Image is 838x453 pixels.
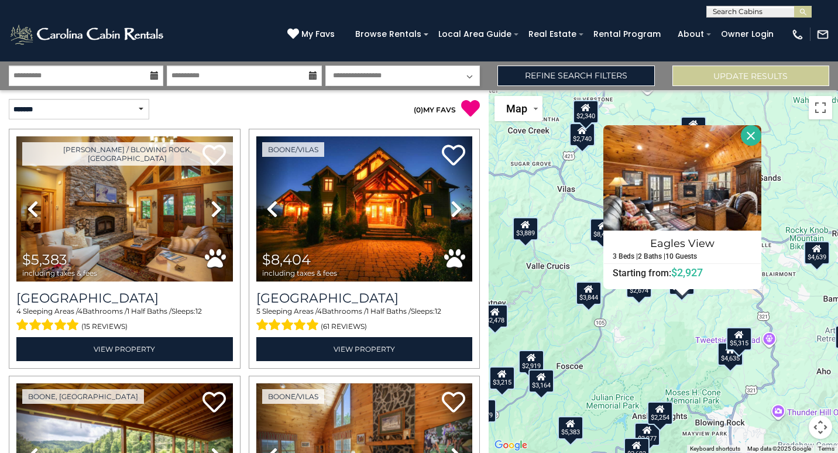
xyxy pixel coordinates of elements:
[809,96,832,119] button: Toggle fullscreen view
[366,307,411,315] span: 1 Half Baths /
[492,438,530,453] a: Open this area in Google Maps (opens a new window)
[572,100,598,123] div: $2,340
[803,241,829,265] div: $4,639
[523,25,582,43] a: Real Estate
[671,266,703,279] span: $2,927
[818,445,834,452] a: Terms (opens in new tab)
[262,269,337,277] span: including taxes & fees
[416,105,421,114] span: 0
[22,251,67,268] span: $5,383
[16,136,233,282] img: thumbnail_163269168.jpeg
[262,251,311,268] span: $8,404
[603,231,761,279] a: Eagles View 3 Beds | 2 Baths | 10 Guests Starting from:$2,927
[791,28,804,41] img: phone-regular-white.png
[81,319,128,334] span: (15 reviews)
[256,290,473,306] h3: Wilderness Lodge
[16,307,21,315] span: 4
[613,253,638,260] h5: 3 Beds |
[512,217,538,241] div: $3,889
[317,307,322,315] span: 4
[16,306,233,334] div: Sleeping Areas / Bathrooms / Sleeps:
[638,253,665,260] h5: 2 Baths |
[262,142,324,157] a: Boone/Vilas
[442,143,465,169] a: Add to favorites
[22,269,97,277] span: including taxes & fees
[256,136,473,282] img: thumbnail_163278527.jpeg
[262,389,324,404] a: Boone/Vilas
[603,125,761,231] img: Eagles View
[414,105,423,114] span: ( )
[518,350,544,373] div: $2,919
[634,423,660,446] div: $3,977
[287,28,338,41] a: My Favs
[726,327,752,351] div: $5,315
[492,438,530,453] img: Google
[747,445,811,452] span: Map data ©2025 Google
[195,307,202,315] span: 12
[569,123,595,146] div: $2,740
[497,66,654,86] a: Refine Search Filters
[22,142,233,166] a: [PERSON_NAME] / Blowing Rock, [GEOGRAPHIC_DATA]
[127,307,171,315] span: 1 Half Baths /
[256,307,260,315] span: 5
[256,306,473,334] div: Sleeping Areas / Bathrooms / Sleeps:
[442,390,465,416] a: Add to favorites
[22,389,144,404] a: Boone, [GEOGRAPHIC_DATA]
[589,218,615,242] div: $8,404
[588,25,667,43] a: Rental Program
[482,304,508,328] div: $2,478
[489,366,515,390] div: $3,215
[202,390,226,416] a: Add to favorites
[494,96,542,121] button: Change map style
[256,337,473,361] a: View Property
[506,102,527,115] span: Map
[816,28,829,41] img: mail-regular-white.png
[16,337,233,361] a: View Property
[647,401,673,425] div: $2,254
[809,416,832,439] button: Map camera controls
[576,282,602,305] div: $3,844
[741,125,761,146] button: Close
[470,399,496,423] div: $2,479
[715,25,779,43] a: Owner Login
[16,290,233,306] h3: Mountain Song Lodge
[672,25,710,43] a: About
[604,267,761,279] h6: Starting from:
[349,25,427,43] a: Browse Rentals
[681,116,706,140] div: $2,811
[690,445,740,453] button: Keyboard shortcuts
[78,307,83,315] span: 4
[321,319,367,334] span: (61 reviews)
[604,234,761,253] h4: Eagles View
[256,290,473,306] a: [GEOGRAPHIC_DATA]
[301,28,335,40] span: My Favs
[672,66,829,86] button: Update Results
[665,253,697,260] h5: 10 Guests
[557,416,583,440] div: $5,383
[717,342,743,366] div: $4,635
[435,307,441,315] span: 12
[528,369,554,393] div: $3,164
[414,105,456,114] a: (0)MY FAVS
[9,23,167,46] img: White-1-2.png
[432,25,517,43] a: Local Area Guide
[16,290,233,306] a: [GEOGRAPHIC_DATA]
